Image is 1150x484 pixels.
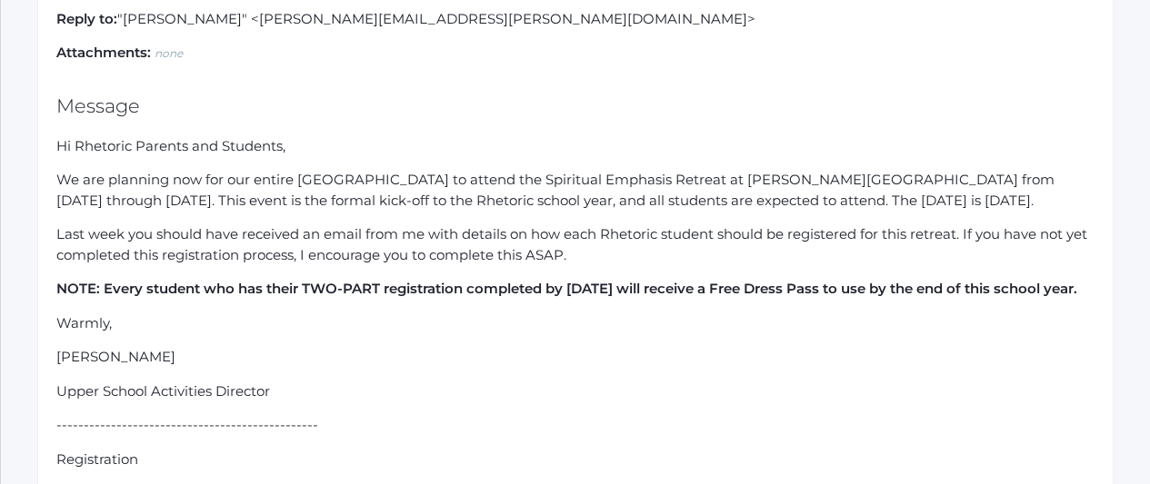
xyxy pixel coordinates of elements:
strong: NOTE: Every student who has their TWO-PART registration completed by [DATE] will receive a Free D... [56,280,1077,297]
strong: Reply to: [56,10,117,27]
p: Warmly, [56,313,1095,334]
p: ------------------------------------------------ [56,415,1095,436]
p: "[PERSON_NAME]" <[PERSON_NAME][EMAIL_ADDRESS][PERSON_NAME][DOMAIN_NAME]> [56,9,1095,30]
strong: Attachments: [56,44,151,61]
h2: Message [56,95,1095,116]
p: Upper School Activities Director [56,381,1095,402]
p: Hi Rhetoric Parents and Students, [56,136,1095,157]
p: [PERSON_NAME] [56,347,1095,368]
p: Last week you should have received an email from me with details on how each Rhetoric student sho... [56,224,1095,265]
p: We are planning now for our entire [GEOGRAPHIC_DATA] to attend the Spiritual Emphasis Retreat at ... [56,170,1095,211]
em: none [155,46,183,60]
p: Registration [56,449,1095,470]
